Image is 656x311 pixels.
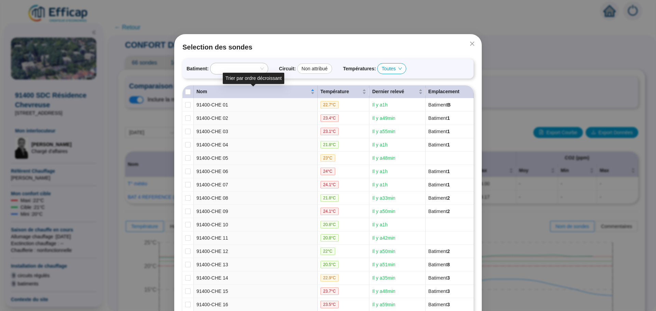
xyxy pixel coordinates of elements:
[196,88,309,95] span: Nom
[428,195,450,201] span: Batiment
[372,115,395,121] span: Il y a 49 min
[194,112,318,125] td: 91400-CHE 02
[428,249,450,254] span: Batiment
[428,115,450,121] span: Batiment
[467,41,478,46] span: Fermer
[447,142,450,147] span: 1
[369,85,425,98] th: Dernier relevé
[372,129,395,134] span: Il y a 55 min
[447,115,450,121] span: 1
[372,209,395,214] span: Il y a 50 min
[372,249,395,254] span: Il y a 50 min
[372,262,395,267] span: Il y a 51 min
[447,129,450,134] span: 1
[428,129,450,134] span: Batiment
[428,209,450,214] span: Batiment
[320,101,339,109] span: 22.7 °C
[194,218,318,231] td: 91400-CHE 10
[428,182,450,187] span: Batiment
[194,178,318,192] td: 91400-CHE 07
[182,42,474,52] span: Selection des sondes
[428,169,450,174] span: Batiment
[194,125,318,138] td: 91400-CHE 03
[343,65,376,72] span: Températures :
[372,275,395,281] span: Il y a 35 min
[194,245,318,258] td: 91400-CHE 12
[447,275,450,281] span: 3
[447,169,450,174] span: 1
[428,288,450,294] span: Batiment
[320,88,361,95] span: Température
[194,165,318,178] td: 91400-CHE 06
[320,208,339,215] span: 24.1 °C
[279,65,296,72] span: Circuit :
[194,258,318,271] td: 91400-CHE 13
[372,169,387,174] span: Il y a 1 h
[194,231,318,245] td: 91400-CHE 11
[372,288,395,294] span: Il y a 48 min
[320,128,339,135] span: 23.1 °C
[428,102,451,108] span: Batiment
[447,302,450,307] span: 3
[320,261,339,268] span: 20.5 °C
[320,114,339,122] span: 23.4 °C
[372,102,387,108] span: Il y a 1 h
[372,195,395,201] span: Il y a 33 min
[372,88,417,95] span: Dernier relevé
[320,301,339,308] span: 23.5 °C
[320,248,335,255] span: 22 °C
[372,302,395,307] span: Il y a 59 min
[194,152,318,165] td: 91400-CHE 05
[320,287,339,295] span: 23.7 °C
[372,235,395,241] span: Il y a 42 min
[320,274,339,282] span: 22.9 °C
[372,155,395,161] span: Il y a 48 min
[194,138,318,152] td: 91400-CHE 04
[223,73,284,84] div: Trier par ordre décroissant
[320,194,339,202] span: 21.8 °C
[447,249,450,254] span: 2
[447,209,450,214] span: 2
[428,302,450,307] span: Batiment
[447,288,450,294] span: 3
[467,38,478,49] button: Close
[194,285,318,298] td: 91400-CHE 15
[320,181,339,188] span: 24.1 °C
[187,65,209,72] span: Batiment :
[428,142,450,147] span: Batiment
[318,85,370,98] th: Température
[428,88,470,95] div: Emplacement
[428,262,450,267] span: Batiment
[398,67,402,71] span: down
[194,85,318,98] th: Nom
[372,182,387,187] span: Il y a 1 h
[372,222,387,227] span: Il y a 1 h
[469,41,475,46] span: close
[320,234,339,242] span: 20.8 °C
[372,142,387,147] span: Il y a 1 h
[194,98,318,112] td: 91400-CHE 01
[447,195,450,201] span: 2
[194,192,318,205] td: 91400-CHE 08
[382,63,402,74] span: Toutes
[320,221,339,228] span: 20.8 °C
[447,102,451,108] span: B
[297,63,332,74] div: Non attribué
[428,275,450,281] span: Batiment
[320,168,335,175] span: 24 °C
[447,262,450,267] span: 8
[194,205,318,218] td: 91400-CHE 09
[320,141,339,149] span: 21.8 °C
[447,182,450,187] span: 1
[194,271,318,285] td: 91400-CHE 14
[320,154,335,162] span: 23 °C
